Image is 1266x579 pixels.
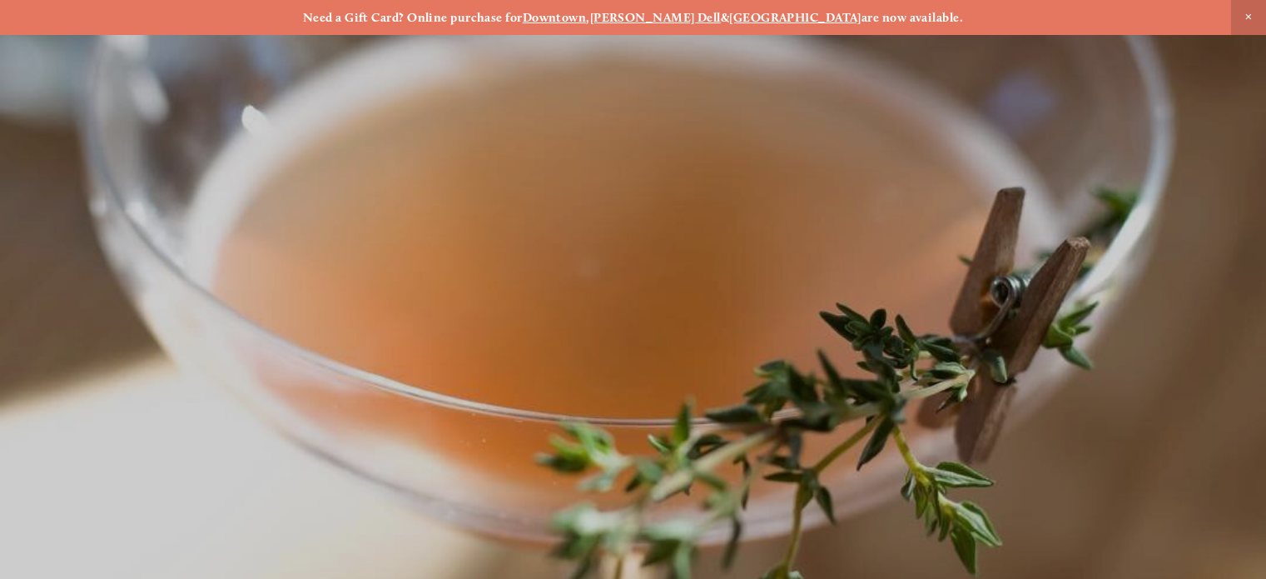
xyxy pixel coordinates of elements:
a: Downtown [523,10,587,25]
a: [PERSON_NAME] Dell [590,10,721,25]
strong: & [721,10,729,25]
strong: are now available. [861,10,963,25]
strong: Need a Gift Card? Online purchase for [303,10,523,25]
strong: , [586,10,589,25]
a: [GEOGRAPHIC_DATA] [729,10,861,25]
